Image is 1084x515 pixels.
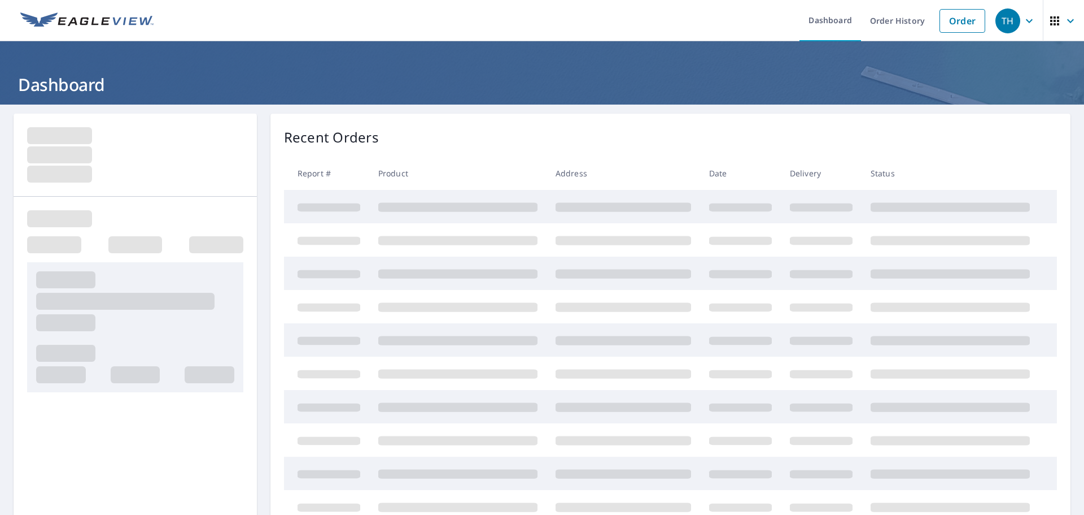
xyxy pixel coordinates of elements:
[14,73,1070,96] h1: Dashboard
[862,157,1039,190] th: Status
[369,157,547,190] th: Product
[939,9,985,33] a: Order
[781,157,862,190] th: Delivery
[284,157,369,190] th: Report #
[284,127,379,148] p: Recent Orders
[700,157,781,190] th: Date
[995,8,1020,33] div: TH
[20,12,154,29] img: EV Logo
[547,157,700,190] th: Address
